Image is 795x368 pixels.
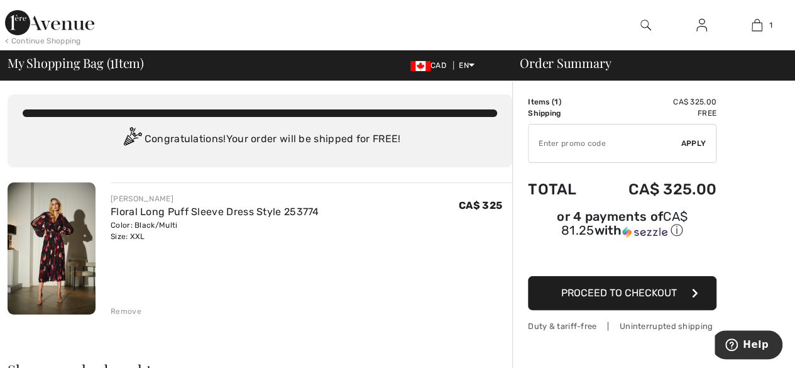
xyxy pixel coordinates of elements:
[528,168,595,211] td: Total
[459,61,474,70] span: EN
[410,61,430,71] img: Canadian Dollar
[528,276,716,310] button: Proceed to Checkout
[459,199,502,211] span: CA$ 325
[23,127,497,152] div: Congratulations! Your order will be shipped for FREE!
[561,287,677,299] span: Proceed to Checkout
[752,18,762,33] img: My Bag
[528,243,716,272] iframe: PayPal-paypal
[595,96,716,108] td: CA$ 325.00
[110,53,114,70] span: 1
[8,57,144,69] span: My Shopping Bag ( Item)
[111,193,319,204] div: [PERSON_NAME]
[5,35,81,47] div: < Continue Shopping
[505,57,787,69] div: Order Summary
[528,211,716,239] div: or 4 payments of with
[640,18,651,33] img: search the website
[595,108,716,119] td: Free
[8,182,96,315] img: Floral Long Puff Sleeve Dress Style 253774
[111,206,319,218] a: Floral Long Puff Sleeve Dress Style 253774
[528,211,716,243] div: or 4 payments ofCA$ 81.25withSezzle Click to learn more about Sezzle
[554,98,558,106] span: 1
[528,96,595,108] td: Items ( )
[696,18,707,33] img: My Info
[111,220,319,242] div: Color: Black/Multi Size: XXL
[111,306,141,317] div: Remove
[595,168,716,211] td: CA$ 325.00
[622,226,667,238] img: Sezzle
[529,125,681,162] input: Promo code
[410,61,451,70] span: CAD
[119,127,145,152] img: Congratulation2.svg
[528,108,595,119] td: Shipping
[686,18,717,33] a: Sign In
[561,209,688,238] span: CA$ 81.25
[528,320,716,332] div: Duty & tariff-free | Uninterrupted shipping
[715,330,782,362] iframe: Opens a widget where you can find more information
[5,10,94,35] img: 1ère Avenue
[769,20,772,31] span: 1
[681,138,706,149] span: Apply
[730,18,784,33] a: 1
